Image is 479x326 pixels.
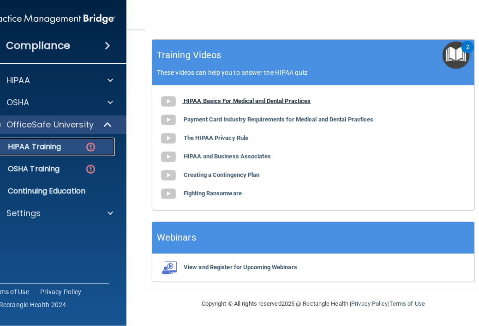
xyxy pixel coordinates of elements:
[159,129,178,148] img: gray_youtube_icon.38fcd6cc.png
[184,190,242,197] b: Fighting Ransomware
[159,92,178,111] img: gray_youtube_icon.38fcd6cc.png
[6,75,30,86] p: HIPAA
[184,97,311,104] b: HIPAA Basics For Medical and Dental Practices
[85,163,96,175] img: danger-circle.6113f641.png
[184,171,260,178] b: Creating a Contingency Plan
[157,229,196,246] h5: Webinars
[184,116,374,123] b: Payment Card Industry Requirements for Medical and Dental Practices
[6,208,41,219] p: Settings
[184,134,248,141] b: The HIPAA Privacy Rule
[40,287,82,296] a: Privacy Policy
[184,264,297,271] b: View and Register for Upcoming Webinars
[157,47,222,63] h5: Training Videos
[159,261,178,275] img: webinarIcon.c7ebbf15.png
[85,141,96,153] img: danger-circle.6113f641.png
[351,300,388,307] a: Privacy Policy
[466,47,469,59] div: 2
[159,148,178,166] img: gray_youtube_icon.38fcd6cc.png
[443,42,470,69] button: Open Resource Center, 2 new notifications
[6,119,94,130] p: OfficeSafe University
[159,185,178,203] img: gray_youtube_icon.38fcd6cc.png
[157,69,470,76] p: These videos can help you to answer the HIPAA quiz
[184,153,271,160] b: HIPAA and Business Associates
[159,166,178,185] img: gray_youtube_icon.38fcd6cc.png
[389,300,425,307] a: Terms of Use
[6,39,70,52] h4: Compliance
[159,111,178,129] img: gray_youtube_icon.38fcd6cc.png
[6,97,30,108] p: OSHA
